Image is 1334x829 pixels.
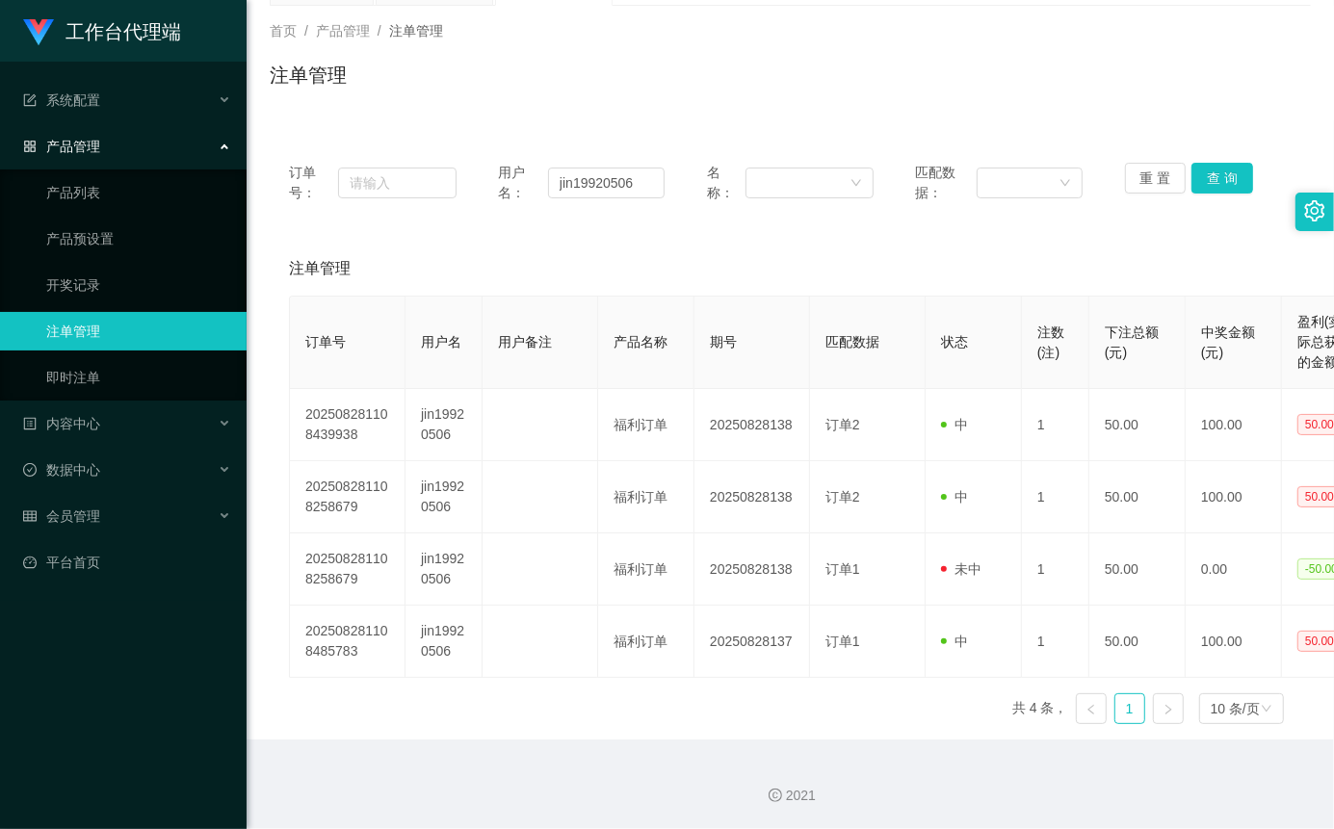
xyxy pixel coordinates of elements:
td: 50.00 [1089,533,1186,606]
li: 上一页 [1076,693,1107,724]
i: 图标: table [23,509,37,523]
td: jin19920506 [405,606,483,678]
td: 20250828138 [694,389,810,461]
span: 注数(注) [1037,324,1064,360]
li: 下一页 [1153,693,1184,724]
td: 福利订单 [598,606,694,678]
a: 1 [1115,694,1144,723]
i: 图标: right [1163,704,1174,715]
td: 100.00 [1186,461,1282,533]
span: / [378,23,381,39]
span: 未中 [941,561,981,577]
a: 开奖记录 [46,266,231,304]
img: logo.9652507e.png [23,19,54,46]
span: 注单管理 [289,257,351,280]
span: 订单2 [825,489,860,505]
span: 数据中心 [23,462,100,478]
h1: 注单管理 [270,61,347,90]
span: 中 [941,417,968,432]
td: 20250828138 [694,533,810,606]
td: 100.00 [1186,389,1282,461]
span: 用户备注 [498,334,552,350]
span: 首页 [270,23,297,39]
span: 注单管理 [389,23,443,39]
td: 202508281108485783 [290,606,405,678]
td: 202508281108439938 [290,389,405,461]
span: 状态 [941,334,968,350]
span: / [304,23,308,39]
span: 下注总额(元) [1105,324,1159,360]
td: 50.00 [1089,606,1186,678]
i: 图标: appstore-o [23,140,37,153]
td: 100.00 [1186,606,1282,678]
span: 产品名称 [614,334,667,350]
input: 请输入 [548,168,665,198]
td: jin19920506 [405,533,483,606]
span: 中 [941,634,968,649]
td: 202508281108258679 [290,461,405,533]
span: 用户名 [421,334,461,350]
td: 福利订单 [598,533,694,606]
td: 福利订单 [598,389,694,461]
span: 会员管理 [23,508,100,524]
td: jin19920506 [405,461,483,533]
span: 用户名： [498,163,548,203]
a: 注单管理 [46,312,231,350]
td: jin19920506 [405,389,483,461]
a: 工作台代理端 [23,23,181,39]
span: 订单1 [825,561,860,577]
li: 1 [1114,693,1145,724]
li: 共 4 条， [1012,693,1068,724]
span: 订单号： [289,163,338,203]
span: 订单1 [825,634,860,649]
td: 1 [1022,606,1089,678]
td: 50.00 [1089,461,1186,533]
input: 请输入 [338,168,457,198]
a: 图标: dashboard平台首页 [23,543,231,582]
span: 订单号 [305,334,346,350]
span: 名称： [707,163,746,203]
i: 图标: down [1261,703,1272,716]
span: 系统配置 [23,92,100,108]
i: 图标: check-circle-o [23,463,37,477]
td: 20250828138 [694,461,810,533]
i: 图标: form [23,93,37,107]
i: 图标: down [850,177,862,191]
td: 1 [1022,389,1089,461]
span: 中 [941,489,968,505]
i: 图标: setting [1304,200,1325,221]
span: 产品管理 [316,23,370,39]
i: 图标: left [1086,704,1097,715]
span: 匹配数据 [825,334,879,350]
span: 订单2 [825,417,860,432]
i: 图标: profile [23,417,37,430]
i: 图标: down [1059,177,1071,191]
td: 1 [1022,533,1089,606]
td: 0.00 [1186,533,1282,606]
span: 期号 [710,334,737,350]
td: 202508281108258679 [290,533,405,606]
a: 产品列表 [46,173,231,212]
td: 50.00 [1089,389,1186,461]
a: 即时注单 [46,358,231,397]
button: 重 置 [1125,163,1187,194]
td: 20250828137 [694,606,810,678]
button: 查 询 [1191,163,1253,194]
a: 产品预设置 [46,220,231,258]
h1: 工作台代理端 [65,1,181,63]
span: 产品管理 [23,139,100,154]
span: 内容中心 [23,416,100,431]
span: 匹配数据： [916,163,977,203]
i: 图标: copyright [769,789,782,802]
div: 10 条/页 [1211,694,1260,723]
td: 1 [1022,461,1089,533]
div: 2021 [262,786,1319,806]
td: 福利订单 [598,461,694,533]
span: 中奖金额(元) [1201,324,1255,360]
